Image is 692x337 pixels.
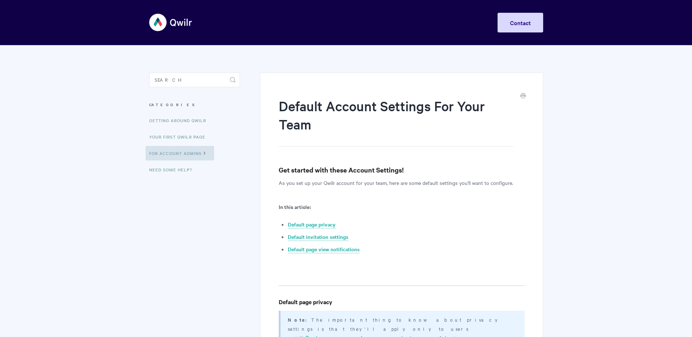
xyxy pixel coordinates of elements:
[279,203,311,210] strong: In this article:
[149,113,212,128] a: Getting Around Qwilr
[149,9,193,36] img: Qwilr Help Center
[149,162,198,177] a: Need Some Help?
[149,129,211,144] a: Your First Qwilr Page
[279,165,524,175] h3: Get started with these Account Settings!
[279,297,524,306] h4: Default page privacy
[149,73,240,87] input: Search
[279,178,524,187] p: As you set up your Qwilr account for your team, here are some default settings you'll want to con...
[288,316,311,323] strong: Note:
[498,13,543,32] a: Contact
[146,146,214,160] a: For Account Admins
[288,245,360,253] a: Default page view notifications
[520,92,526,100] a: Print this Article
[288,221,336,229] a: Default page privacy
[149,98,240,111] h3: Categories
[288,233,348,241] a: Default invitation settings
[279,97,513,147] h1: Default Account Settings For Your Team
